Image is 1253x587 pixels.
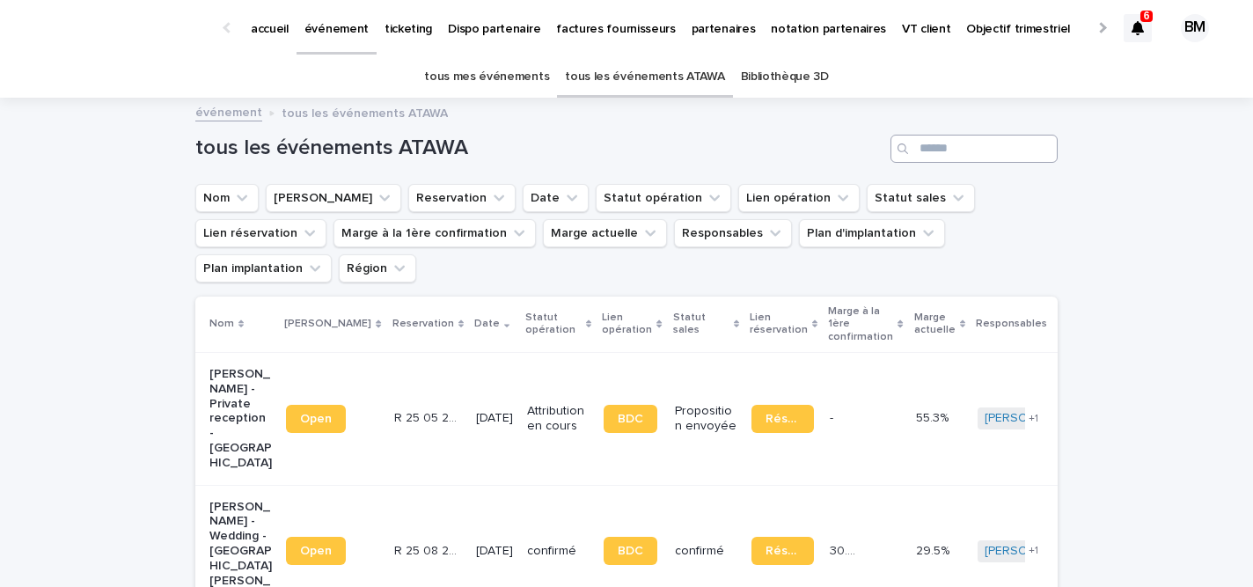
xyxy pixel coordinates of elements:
p: confirmé [527,544,590,559]
a: Open [286,537,346,565]
button: Plan d'implantation [799,219,945,247]
p: 30.9 % [830,540,865,559]
p: Attribution en cours [527,404,590,434]
span: BDC [618,413,643,425]
button: Responsables [674,219,792,247]
p: 29.5% [916,540,953,559]
p: Statut opération [525,308,582,341]
a: Open [286,405,346,433]
p: 55.3% [916,407,952,426]
a: Bibliothèque 3D [741,56,829,98]
p: 6 [1144,10,1150,22]
a: tous les événements ATAWA [565,56,724,98]
div: 6 [1124,14,1152,42]
p: [PERSON_NAME] [284,314,371,334]
p: R 25 08 241 [394,540,460,559]
a: Réservation [751,405,814,433]
p: confirmé [675,544,737,559]
p: Marge à la 1ère confirmation [828,302,893,347]
p: Reservation [392,314,454,334]
p: [DATE] [476,544,513,559]
div: BM [1181,14,1209,42]
a: événement [195,101,262,121]
p: Proposition envoyée [675,404,737,434]
button: Statut sales [867,184,975,212]
span: BDC [618,545,643,557]
p: Lien opération [602,308,652,341]
a: BDC [604,537,657,565]
p: Lien réservation [750,308,808,341]
button: Lien réservation [195,219,326,247]
button: Région [339,254,416,282]
span: + 1 [1029,546,1038,556]
p: Statut sales [673,308,729,341]
a: [PERSON_NAME] [985,544,1081,559]
img: Ls34BcGeRexTGTNfXpUC [35,11,206,46]
p: tous les événements ATAWA [282,102,448,121]
span: Réservation [766,545,800,557]
a: [PERSON_NAME] [985,411,1081,426]
span: + 1 [1029,414,1038,424]
p: Nom [209,314,234,334]
button: Plan implantation [195,254,332,282]
p: [DATE] [476,411,513,426]
input: Search [890,135,1058,163]
a: tous mes événements [424,56,549,98]
button: Lien opération [738,184,860,212]
span: Open [300,545,332,557]
p: [PERSON_NAME] - Private reception - [GEOGRAPHIC_DATA] [209,367,272,471]
button: Nom [195,184,259,212]
button: Marge actuelle [543,219,667,247]
span: Open [300,413,332,425]
span: Réservation [766,413,800,425]
a: Réservation [751,537,814,565]
p: Marge actuelle [914,308,956,341]
p: - [830,407,837,426]
button: Statut opération [596,184,731,212]
a: BDC [604,405,657,433]
button: Marge à la 1ère confirmation [333,219,536,247]
button: Date [523,184,589,212]
p: Responsables [976,314,1047,334]
button: Reservation [408,184,516,212]
p: Plan d'implantation [1058,308,1131,341]
p: R 25 05 263 [394,407,460,426]
p: Date [474,314,500,334]
h1: tous les événements ATAWA [195,136,883,161]
button: Lien Stacker [266,184,401,212]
